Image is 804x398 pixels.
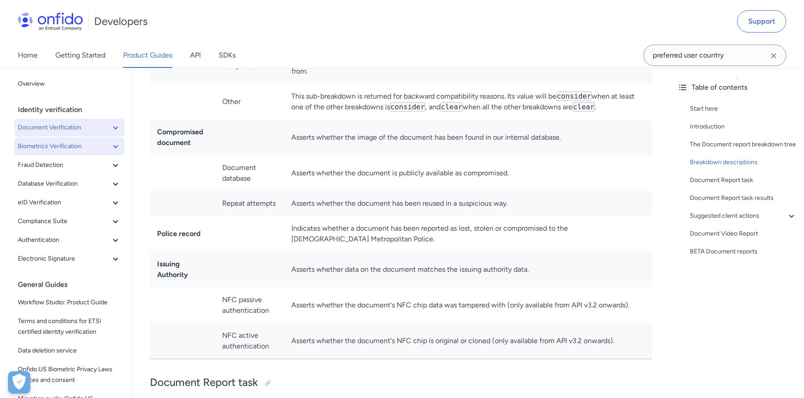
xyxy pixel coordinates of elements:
[14,250,124,268] button: Electronic Signature
[150,375,652,390] h2: Document Report task
[556,91,592,101] code: consider
[18,160,110,170] span: Fraud Detection
[14,137,124,155] button: Biometrics Verification
[14,312,124,341] a: Terms and conditions for ETSI certified identity verification
[14,294,124,311] a: Workflow Studio: Product Guide
[123,43,172,68] a: Product Guides
[284,216,652,252] td: Indicates whether a document has been reported as lost, stolen or compromised to the [DEMOGRAPHIC...
[643,45,786,66] input: Onfido search input field
[18,276,128,294] div: General Guides
[215,287,284,323] td: NFC passive authentication
[157,128,203,147] strong: Compromised document
[94,14,148,29] h1: Developers
[215,155,284,191] td: Document database
[8,371,30,394] div: Cookie Preferences
[14,194,124,211] button: eID Verification
[690,246,797,257] a: BETA Document reports
[14,175,124,193] button: Database Verification
[18,101,128,119] div: Identity verification
[190,43,201,68] a: API
[8,371,30,394] button: Open Preferences
[690,193,797,203] a: Document Report task results
[284,252,652,287] td: Asserts whether data on the document matches the issuing authority data.
[14,342,124,360] a: Data deletion service
[768,50,779,61] svg: Clear search field button
[157,229,201,238] strong: Police record
[14,156,124,174] button: Fraud Detection
[572,102,595,112] code: clear
[737,10,786,33] a: Support
[284,323,652,359] td: Asserts whether the document's NFC chip is original or cloned (only available from API v3.2 onwar...
[284,287,652,323] td: Asserts whether the document's NFC chip data was tampered with (only available from API v3.2 onwa...
[18,141,110,152] span: Biometrics Verification
[157,260,188,279] strong: Issuing Authority
[18,12,83,30] img: Onfido Logo
[18,79,121,89] span: Overview
[690,175,797,186] a: Document Report task
[18,216,110,227] span: Compliance Suite
[215,323,284,359] td: NFC active authentication
[690,228,797,239] a: Document Video Report
[14,212,124,230] button: Compliance Suite
[18,178,110,189] span: Database Verification
[18,345,121,356] span: Data deletion service
[284,155,652,191] td: Asserts whether the document is publicly available as compromised.
[18,253,110,264] span: Electronic Signature
[215,84,284,120] td: Other
[284,84,652,120] td: This sub-breakdown is returned for backward compatibility reasons. Its value will be when at leas...
[14,361,124,389] a: Onfido US Biometric Privacy Laws notices and consent
[284,120,652,155] td: Asserts whether the image of the document has been found in our internal database.
[18,297,121,308] span: Workflow Studio: Product Guide
[18,122,110,133] span: Document Verification
[14,231,124,249] button: Authentication
[690,157,797,168] a: Breakdown descriptions
[18,43,37,68] a: Home
[18,364,121,386] span: Onfido US Biometric Privacy Laws notices and consent
[55,43,105,68] a: Getting Started
[14,119,124,137] button: Document Verification
[690,121,797,132] a: Introduction
[18,235,110,245] span: Authentication
[284,191,652,216] td: Asserts whether the document has been reused in a suspicious way.
[18,316,121,337] span: Terms and conditions for ETSI certified identity verification
[390,102,425,112] code: consider
[440,102,463,112] code: clear
[690,139,797,150] a: The Document report breakdown tree
[14,75,124,93] a: Overview
[677,82,797,93] div: Table of contents
[690,211,797,221] a: Suggested client actions
[215,191,284,216] td: Repeat attempts
[219,43,236,68] a: SDKs
[690,104,797,114] a: Start here
[18,197,110,208] span: eID Verification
